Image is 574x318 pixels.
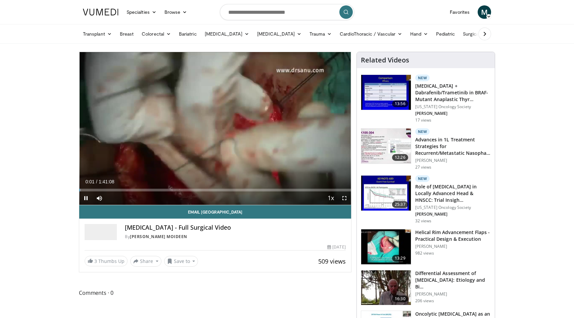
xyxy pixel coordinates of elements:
a: 3 Thumbs Up [85,256,128,266]
a: 12:26 New Advances in 1L Treatment Strategies for Recurrent/Metastatic Nasopha… [PERSON_NAME] 27 ... [361,128,491,170]
a: M [478,5,491,19]
a: Browse [160,5,191,19]
p: 32 views [415,218,432,224]
p: [US_STATE] Oncology Society [415,205,491,210]
p: [PERSON_NAME] [415,244,491,249]
h3: Advances in 1L Treatment Strategies for Recurrent/Metastatic Nasopha… [415,136,491,156]
img: ac96c57d-e06d-4717-9298-f980d02d5bc0.150x105_q85_crop-smart_upscale.jpg [361,75,411,110]
div: [DATE] [327,244,345,250]
img: Dr Sanu Moideen [85,224,117,240]
p: [PERSON_NAME] [415,111,491,116]
span: 13:29 [392,255,408,262]
a: Transplant [79,27,116,41]
img: d997336d-5856-4f03-a8a4-bfec994aed20.150x105_q85_crop-smart_upscale.jpg [361,229,411,264]
a: Favorites [446,5,474,19]
p: 17 views [415,118,432,123]
a: 13:56 New [MEDICAL_DATA] + Dabrafenib/Trametinib in BRAF-Mutant Anaplastic Thyr… [US_STATE] Oncol... [361,75,491,123]
button: Playback Rate [324,191,338,205]
span: 509 views [318,257,346,265]
img: c7e819ff-48c9-49a6-a69c-50f8395a8fcb.150x105_q85_crop-smart_upscale.jpg [361,270,411,305]
a: CardioThoracic / Vascular [336,27,406,41]
span: 1:41:08 [99,179,114,184]
a: Pediatric [432,27,459,41]
h3: [MEDICAL_DATA] + Dabrafenib/Trametinib in BRAF-Mutant Anaplastic Thyr… [415,83,491,103]
p: 206 views [415,298,434,304]
h3: Differential Assessment of [MEDICAL_DATA]: Etiology and Bi… [415,270,491,290]
span: 13:56 [392,100,408,107]
a: Hand [406,27,432,41]
p: New [415,128,430,135]
h4: Related Videos [361,56,409,64]
button: Save to [164,256,198,267]
span: 0:01 [85,179,94,184]
h3: Helical Rim Advancement Flaps - Practical Design & Execution [415,229,491,242]
a: Email [GEOGRAPHIC_DATA] [79,205,351,219]
p: 27 views [415,165,432,170]
button: Pause [79,191,93,205]
a: Trauma [305,27,336,41]
a: [MEDICAL_DATA] [253,27,305,41]
p: [PERSON_NAME] [415,291,491,297]
span: 3 [94,258,97,264]
button: Share [130,256,161,267]
span: 25:37 [392,201,408,208]
a: Specialties [123,5,160,19]
p: [PERSON_NAME] [415,158,491,163]
span: 16:30 [392,296,408,302]
a: 16:30 Differential Assessment of [MEDICAL_DATA]: Etiology and Bi… [PERSON_NAME] 206 views [361,270,491,306]
img: 4ceb072a-e698-42c8-a4a5-e0ed3959d6b7.150x105_q85_crop-smart_upscale.jpg [361,129,411,164]
span: Comments 0 [79,288,351,297]
video-js: Video Player [79,52,351,205]
p: New [415,75,430,81]
a: 25:37 New Role of [MEDICAL_DATA] in Locally Advanced Head & HNSCC: Trial Insigh… [US_STATE] Oncol... [361,175,491,224]
h4: [MEDICAL_DATA] - Full Surgical Video [125,224,346,231]
a: Breast [116,27,138,41]
p: [US_STATE] Oncology Society [415,104,491,109]
p: [PERSON_NAME] [415,212,491,217]
a: Bariatric [175,27,201,41]
a: Surgical Oncology [459,27,513,41]
div: By [125,234,346,240]
button: Mute [93,191,106,205]
a: [PERSON_NAME] Moideen [130,234,187,239]
a: [MEDICAL_DATA] [201,27,253,41]
input: Search topics, interventions [220,4,354,20]
h3: Role of [MEDICAL_DATA] in Locally Advanced Head & HNSCC: Trial Insigh… [415,183,491,203]
p: 982 views [415,251,434,256]
span: / [96,179,97,184]
span: 12:26 [392,154,408,161]
a: Colorectal [138,27,175,41]
p: New [415,175,430,182]
img: VuMedi Logo [83,9,118,15]
div: Progress Bar [79,189,351,191]
img: 5c189fcc-fad0-49f8-a604-3b1a12888300.150x105_q85_crop-smart_upscale.jpg [361,176,411,211]
a: 13:29 Helical Rim Advancement Flaps - Practical Design & Execution [PERSON_NAME] 982 views [361,229,491,265]
button: Fullscreen [338,191,351,205]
